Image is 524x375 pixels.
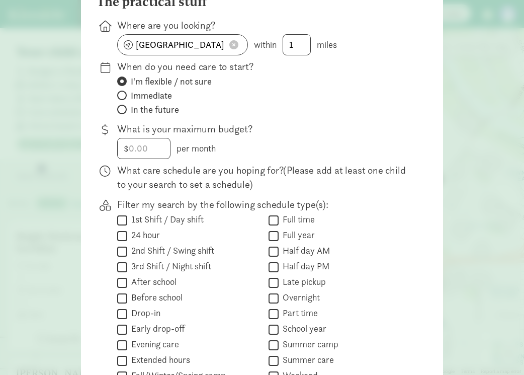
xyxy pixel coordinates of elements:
label: Extended hours [127,354,190,366]
label: Overnight [279,291,320,304]
label: Drop-in [127,307,160,319]
label: 3rd Shift / Night shift [127,260,211,272]
input: 0.00 [118,138,170,159]
label: 24 hour [127,229,160,241]
label: Evening care [127,338,179,350]
input: enter zipcode or address [118,35,247,55]
label: Full time [279,213,315,226]
label: 1st Shift / Day shift [127,213,204,226]
label: Half day PM [279,260,329,272]
p: What is your maximum budget? [117,122,411,136]
label: After school [127,276,177,288]
p: Where are you looking? [117,18,411,32]
p: What care schedule are you hoping for? [117,163,411,191]
span: (Please add at least one child to your search to set a schedule) [117,164,405,191]
label: 2nd Shift / Swing shift [127,245,214,257]
label: School year [279,323,326,335]
label: Early drop-off [127,323,185,335]
label: Before school [127,291,183,304]
label: Late pickup [279,276,326,288]
label: Full year [279,229,315,241]
p: When do you need care to start? [117,59,411,73]
p: Filter my search by the following schedule type(s): [117,197,411,211]
label: Summer camp [279,338,338,350]
span: within [254,39,277,50]
span: In the future [131,104,179,116]
label: Half day AM [279,245,330,257]
span: Immediate [131,90,172,102]
span: I'm flexible / not sure [131,76,212,88]
label: Summer care [279,354,334,366]
span: per month [177,142,216,154]
span: miles [317,39,337,50]
label: Part time [279,307,318,319]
